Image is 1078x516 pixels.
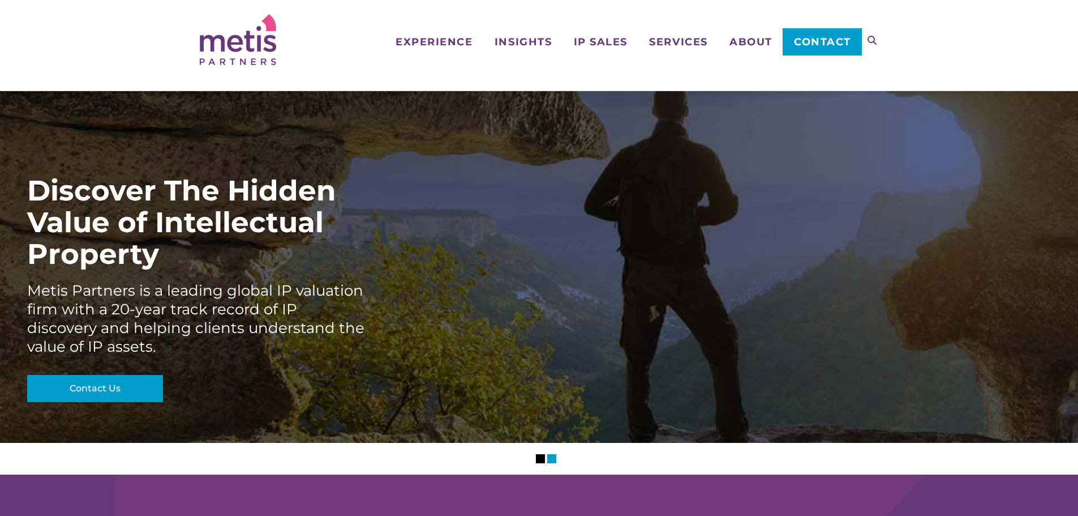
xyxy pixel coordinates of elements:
[574,37,628,47] span: IP Sales
[783,28,861,56] a: Contact
[649,37,707,47] span: Services
[547,454,556,463] li: Slider Page 2
[200,14,276,65] img: Metis Partners
[729,37,772,47] span: About
[27,375,163,402] a: Contact Us
[27,282,367,356] div: Metis Partners is a leading global IP valuation firm with a 20-year track record of IP discovery ...
[536,454,545,463] li: Slider Page 1
[27,175,367,270] div: Discover The Hidden Value of Intellectual Property
[794,37,851,47] span: Contact
[495,37,552,47] span: Insights
[396,37,473,47] span: Experience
